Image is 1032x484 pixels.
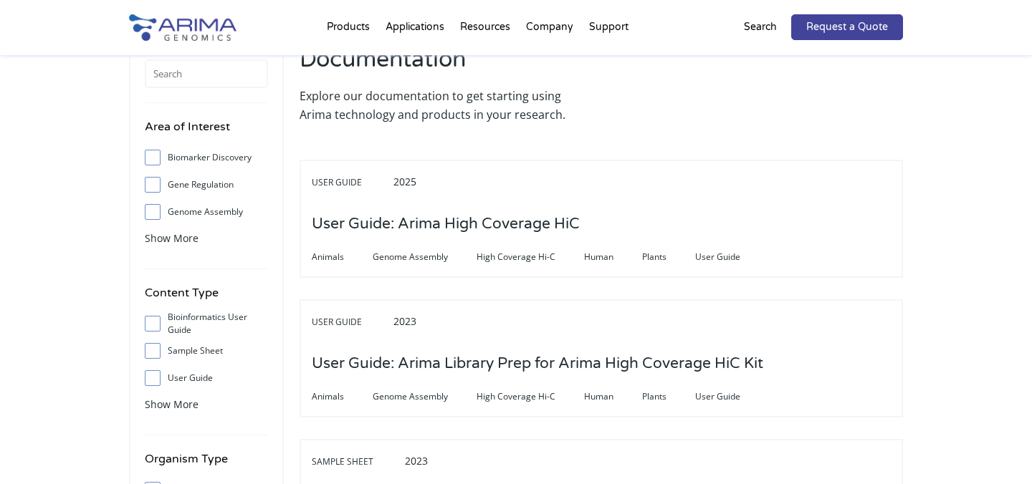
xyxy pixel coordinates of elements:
[312,314,391,331] span: User Guide
[145,147,268,168] label: Biomarker Discovery
[300,44,594,87] h2: Documentation
[145,340,268,362] label: Sample Sheet
[300,87,594,124] p: Explore our documentation to get starting using Arima technology and products in your research.
[145,59,268,88] input: Search
[393,175,416,188] span: 2025
[642,248,695,266] span: Plants
[312,248,373,266] span: Animals
[373,388,477,405] span: Genome Assembly
[477,248,584,266] span: High Coverage Hi-C
[145,284,268,313] h4: Content Type
[584,388,642,405] span: Human
[791,14,903,40] a: Request a Quote
[145,201,268,223] label: Genome Assembly
[312,342,763,386] h3: User Guide: Arima Library Prep for Arima High Coverage HiC Kit
[312,174,391,191] span: User Guide
[405,454,428,468] span: 2023
[145,450,268,479] h4: Organism Type
[145,231,199,245] span: Show More
[145,367,268,389] label: User Guide
[695,248,769,266] span: User Guide
[373,248,477,266] span: Genome Assembly
[312,356,763,372] a: User Guide: Arima Library Prep for Arima High Coverage HiC Kit
[584,248,642,266] span: Human
[312,453,402,470] span: Sample Sheet
[695,388,769,405] span: User Guide
[393,314,416,328] span: 2023
[744,18,777,37] p: Search
[312,216,580,232] a: User Guide: Arima High Coverage HiC
[145,313,268,334] label: Bioinformatics User Guide
[312,202,580,246] h3: User Guide: Arima High Coverage HiC
[642,388,695,405] span: Plants
[129,14,236,41] img: Arima-Genomics-logo
[145,117,268,147] h4: Area of Interest
[145,397,199,411] span: Show More
[145,174,268,195] label: Gene Regulation
[477,388,584,405] span: High Coverage Hi-C
[312,388,373,405] span: Animals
